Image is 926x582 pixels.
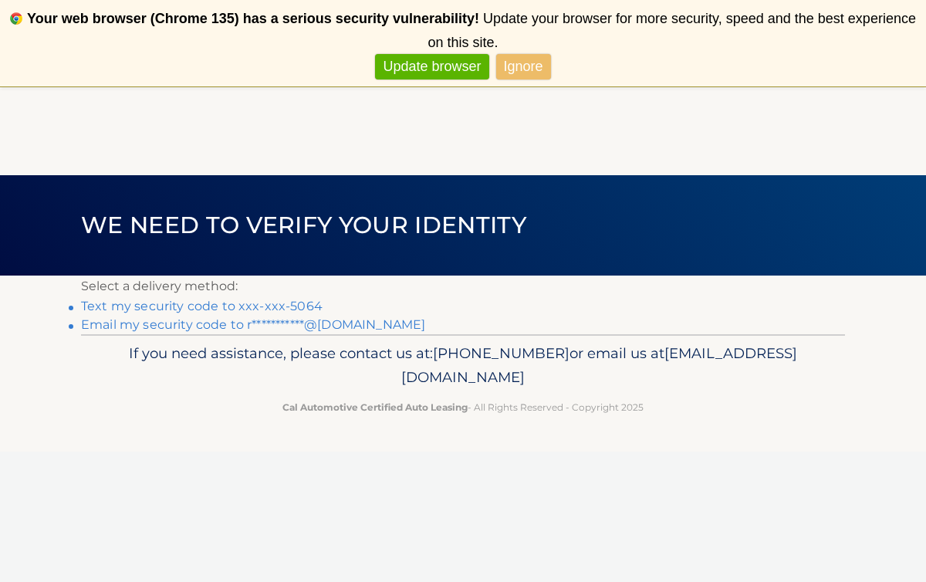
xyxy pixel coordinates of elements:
b: Your web browser (Chrome 135) has a serious security vulnerability! [27,11,479,26]
p: If you need assistance, please contact us at: or email us at [91,341,835,391]
p: Select a delivery method: [81,276,845,297]
span: [PHONE_NUMBER] [433,344,569,362]
span: Update your browser for more security, speed and the best experience on this site. [428,11,915,50]
strong: Cal Automotive Certified Auto Leasing [282,401,468,413]
a: Ignore [496,54,551,80]
a: Text my security code to xxx-xxx-5064 [81,299,323,313]
a: Update browser [375,54,488,80]
span: We need to verify your identity [81,211,526,239]
p: - All Rights Reserved - Copyright 2025 [91,399,835,415]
